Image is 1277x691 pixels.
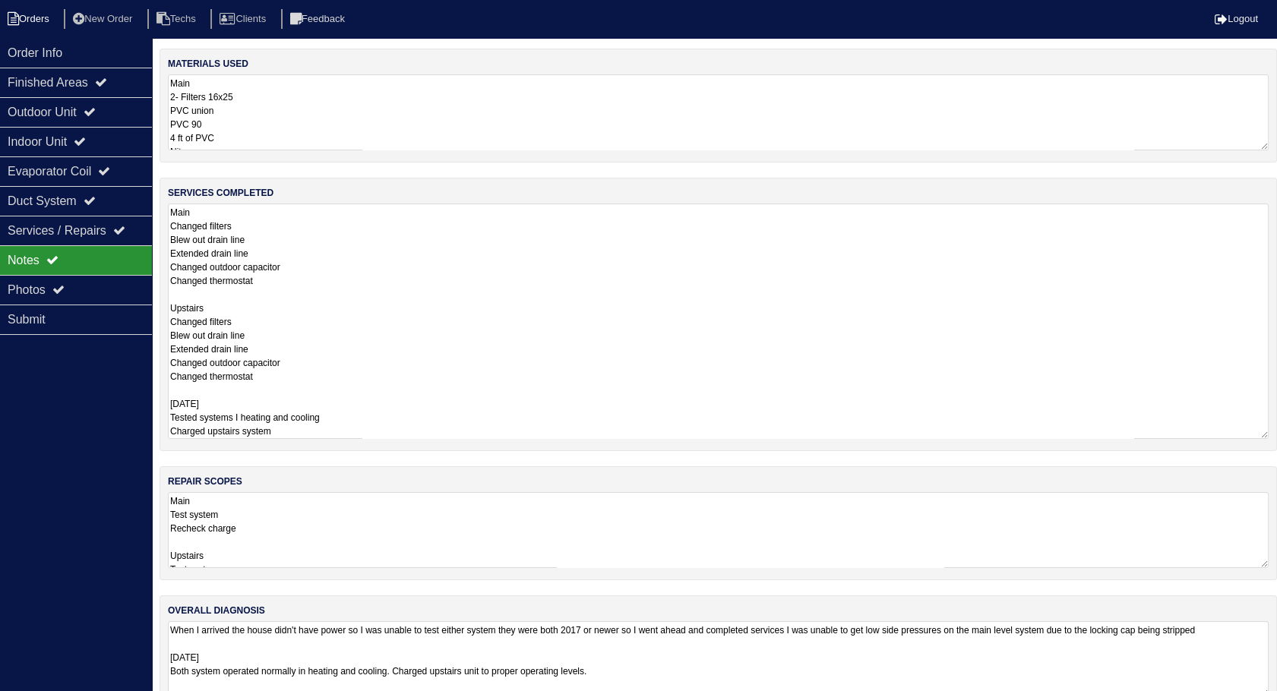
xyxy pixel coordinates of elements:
label: materials used [168,57,248,71]
textarea: Main Changed filters Blew out drain line Extended drain line Changed outdoor capacitor Changed th... [168,204,1269,439]
a: Clients [210,13,278,24]
li: Techs [147,9,208,30]
textarea: Main Test system Recheck charge Upstairs Test system Recheck charge ( Possibly charge with a poun... [168,492,1269,568]
li: Clients [210,9,278,30]
a: New Order [64,13,144,24]
li: New Order [64,9,144,30]
textarea: Main 2- Filters 16x25 PVC union PVC 90 4 ft of PVC Nitrogen 40+5 MFD capacitor Smart thermostat U... [168,74,1269,150]
li: Feedback [281,9,357,30]
label: overall diagnosis [168,604,265,617]
a: Logout [1215,13,1258,24]
label: services completed [168,186,273,200]
label: repair scopes [168,475,242,488]
a: Techs [147,13,208,24]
